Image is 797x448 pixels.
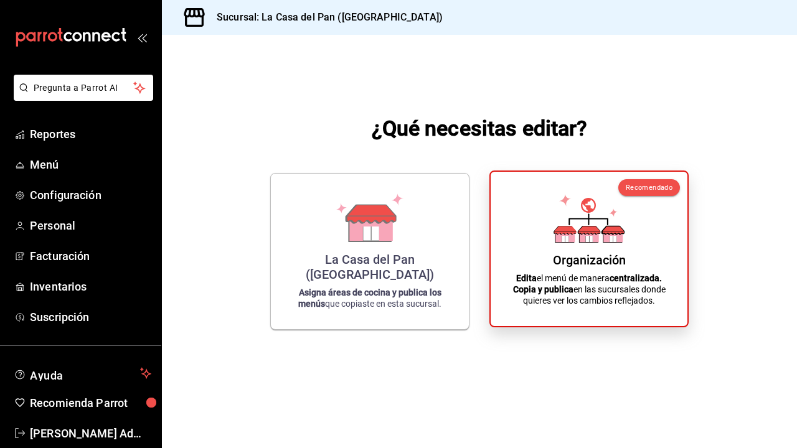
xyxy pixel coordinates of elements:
[30,394,151,411] span: Recomienda Parrot
[553,253,626,268] div: Organización
[516,273,537,283] strong: Edita
[30,126,151,142] span: Reportes
[34,82,134,95] span: Pregunta a Parrot AI
[30,366,135,381] span: Ayuda
[610,273,662,283] strong: centralizada.
[372,113,588,143] h1: ¿Qué necesitas editar?
[30,309,151,325] span: Suscripción
[30,248,151,264] span: Facturación
[14,75,153,101] button: Pregunta a Parrot AI
[137,32,147,42] button: open_drawer_menu
[298,287,441,309] strong: Asigna áreas de cocina y publica los menús
[30,187,151,203] span: Configuración
[286,287,454,309] p: que copiaste en esta sucursal.
[30,217,151,234] span: Personal
[207,10,443,25] h3: Sucursal: La Casa del Pan ([GEOGRAPHIC_DATA])
[286,252,454,282] div: La Casa del Pan ([GEOGRAPHIC_DATA])
[513,284,573,294] strong: Copia y publica
[506,273,672,306] p: el menú de manera en las sucursales donde quieres ver los cambios reflejados.
[9,90,153,103] a: Pregunta a Parrot AI
[30,425,151,442] span: [PERSON_NAME] Admin
[30,156,151,173] span: Menú
[30,278,151,295] span: Inventarios
[626,184,672,192] span: Recomendado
